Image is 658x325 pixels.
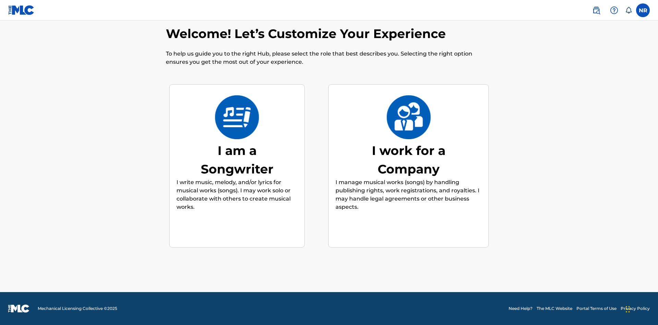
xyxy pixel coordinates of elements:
[357,141,460,178] div: I work for a Company
[386,95,431,139] img: I work for a Company
[537,305,572,312] a: The MLC Website
[589,3,603,17] a: Public Search
[166,50,492,66] p: To help us guide you to the right Hub, please select the role that best describes you. Selecting ...
[215,95,259,139] img: I am a Songwriter
[186,141,289,178] div: I am a Songwriter
[624,292,658,325] iframe: Chat Widget
[336,178,482,211] p: I manage musical works (songs) by handling publishing rights, work registrations, and royalties. ...
[166,26,449,41] h2: Welcome! Let’s Customize Your Experience
[509,305,533,312] a: Need Help?
[636,3,650,17] div: User Menu
[625,7,632,14] div: Notifications
[576,305,617,312] a: Portal Terms of Use
[8,304,29,313] img: logo
[8,5,35,15] img: MLC Logo
[176,178,297,211] p: I write music, melody, and/or lyrics for musical works (songs). I may work solo or collaborate wi...
[621,305,650,312] a: Privacy Policy
[610,6,618,14] img: help
[626,299,630,320] div: Drag
[38,305,117,312] span: Mechanical Licensing Collective © 2025
[169,84,305,248] div: I am a SongwriterI am a SongwriterI write music, melody, and/or lyrics for musical works (songs)....
[592,6,600,14] img: search
[607,3,621,17] div: Help
[328,84,489,248] div: I work for a CompanyI work for a CompanyI manage musical works (songs) by handling publishing rig...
